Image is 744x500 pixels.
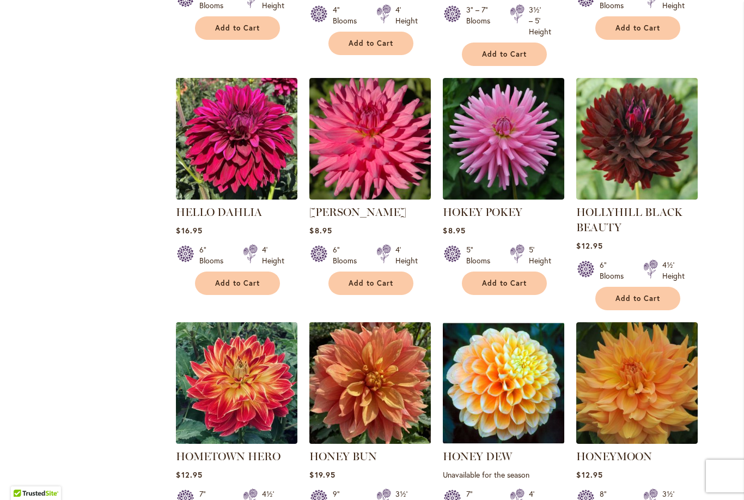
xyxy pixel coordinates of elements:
[595,287,680,310] button: Add to Cart
[199,244,230,266] div: 6" Blooms
[466,244,497,266] div: 5" Blooms
[600,260,630,281] div: 6" Blooms
[576,469,602,480] span: $12.95
[395,4,418,26] div: 4' Height
[307,320,434,447] img: Honey Bun
[176,191,297,202] a: Hello Dahlia
[309,191,431,202] a: HERBERT SMITH
[443,469,564,480] p: Unavailable for the season
[443,78,564,200] img: HOKEY POKEY
[576,78,698,200] img: HOLLYHILL BLACK BEAUTY
[482,279,527,288] span: Add to Cart
[615,294,660,303] span: Add to Cart
[576,450,652,463] a: HONEYMOON
[8,461,39,492] iframe: Launch Accessibility Center
[328,32,413,55] button: Add to Cart
[328,272,413,295] button: Add to Cart
[595,16,680,40] button: Add to Cart
[176,78,297,200] img: Hello Dahlia
[176,322,297,444] img: HOMETOWN HERO
[349,279,393,288] span: Add to Cart
[349,39,393,48] span: Add to Cart
[482,50,527,59] span: Add to Cart
[309,225,332,236] span: $8.95
[309,206,406,219] a: [PERSON_NAME]
[462,43,547,66] button: Add to Cart
[576,436,698,446] a: Honeymoon
[443,206,522,219] a: HOKEY POKEY
[443,191,564,202] a: HOKEY POKEY
[333,244,363,266] div: 6" Blooms
[176,436,297,446] a: HOMETOWN HERO
[576,240,602,251] span: $12.95
[615,23,660,33] span: Add to Cart
[443,322,564,444] img: Honey Dew
[333,4,363,26] div: 4" Blooms
[529,4,551,37] div: 3½' – 5' Height
[215,279,260,288] span: Add to Cart
[176,206,262,219] a: HELLO DAHLIA
[443,225,465,236] span: $8.95
[176,469,202,480] span: $12.95
[176,225,202,236] span: $16.95
[576,206,682,234] a: HOLLYHILL BLACK BEAUTY
[195,16,280,40] button: Add to Cart
[215,23,260,33] span: Add to Cart
[309,450,377,463] a: HONEY BUN
[576,191,698,202] a: HOLLYHILL BLACK BEAUTY
[466,4,497,37] div: 3" – 7" Blooms
[262,244,284,266] div: 4' Height
[309,469,335,480] span: $19.95
[309,436,431,446] a: Honey Bun
[309,78,431,200] img: HERBERT SMITH
[176,450,280,463] a: HOMETOWN HERO
[443,450,512,463] a: HONEY DEW
[395,244,418,266] div: 4' Height
[195,272,280,295] button: Add to Cart
[529,244,551,266] div: 5' Height
[576,322,698,444] img: Honeymoon
[662,260,685,281] div: 4½' Height
[462,272,547,295] button: Add to Cart
[443,436,564,446] a: Honey Dew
